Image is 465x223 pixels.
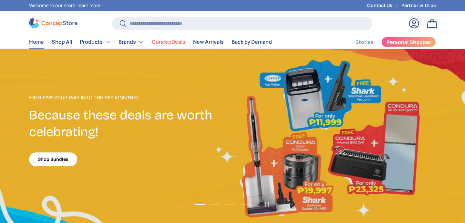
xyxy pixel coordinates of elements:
[367,2,401,9] a: Contact Us
[119,36,144,49] a: Brands
[232,36,272,48] a: Back by Demand
[77,2,100,8] a: Learn more
[29,36,272,49] nav: Primary
[29,107,232,141] h2: Because these deals are worth celebrating!
[29,2,100,9] p: Welcome to our store.
[80,36,111,49] a: Products
[29,94,232,102] p: High-Five Your Way Into the Ber Months!
[340,36,436,49] nav: Secondary
[115,36,148,49] summary: Brands
[355,36,374,49] a: Stories
[29,18,77,28] img: ConcepStore
[76,36,115,49] summary: Products
[29,152,77,166] a: Shop Bundles
[381,37,436,47] a: Personal Shopper
[152,36,185,48] a: ConcepDeals
[52,36,72,48] a: Shop All
[193,36,224,48] a: New Arrivals
[387,39,431,45] span: Personal Shopper
[401,2,436,9] a: Partner with us
[29,36,44,48] a: Home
